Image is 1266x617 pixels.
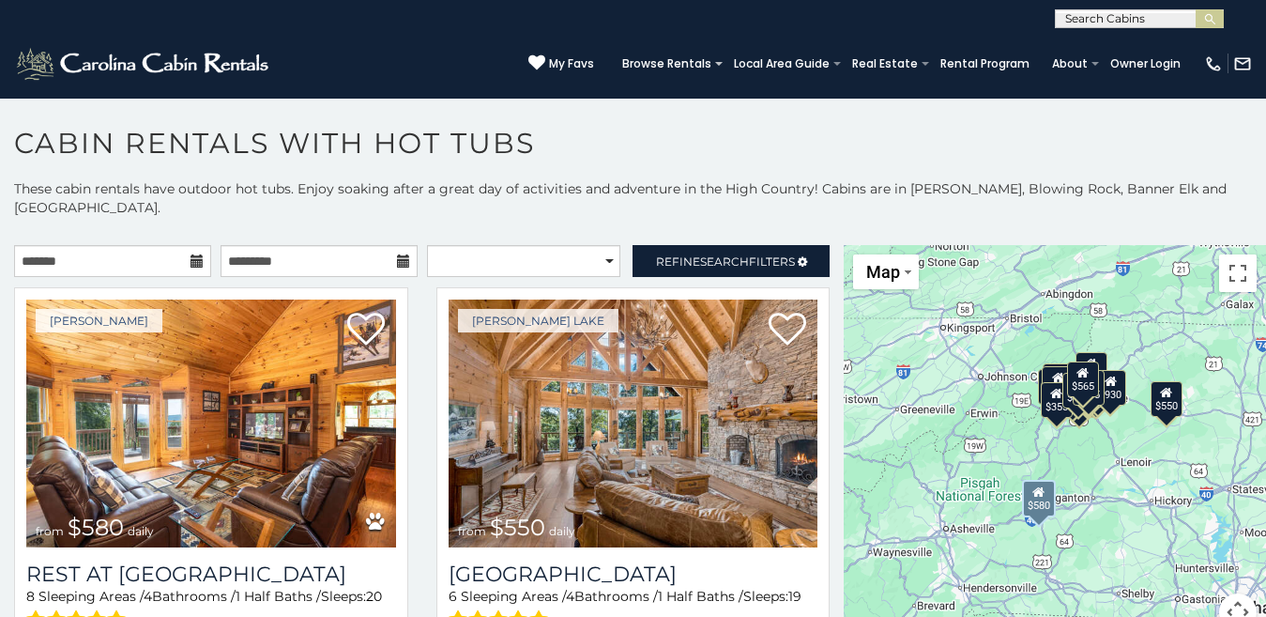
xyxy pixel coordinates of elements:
[458,524,486,538] span: from
[1022,479,1056,517] div: $580
[931,51,1039,77] a: Rental Program
[449,300,818,548] a: Lake Haven Lodge from $550 daily
[725,51,839,77] a: Local Area Guide
[449,300,818,548] img: Lake Haven Lodge
[1062,373,1094,409] div: $485
[1067,362,1099,397] div: $565
[613,51,721,77] a: Browse Rentals
[633,245,830,277] a: RefineSearchFilters
[1063,381,1095,417] div: $375
[1075,351,1107,387] div: $525
[26,588,35,605] span: 8
[449,562,818,587] a: [GEOGRAPHIC_DATA]
[144,588,152,605] span: 4
[449,562,818,587] h3: Lake Haven Lodge
[1043,51,1097,77] a: About
[490,514,545,541] span: $550
[658,588,743,605] span: 1 Half Baths /
[347,311,385,350] a: Add to favorites
[1073,370,1105,406] div: $395
[528,54,594,73] a: My Favs
[549,55,594,72] span: My Favs
[853,255,919,289] button: Change map style
[866,262,900,282] span: Map
[1204,54,1223,73] img: phone-regular-white.png
[1081,373,1113,409] div: $695
[26,300,396,548] img: Rest at Mountain Crest
[1219,255,1257,292] button: Toggle fullscreen view
[36,309,162,332] a: [PERSON_NAME]
[458,309,618,332] a: [PERSON_NAME] Lake
[1094,370,1126,406] div: $930
[566,588,574,605] span: 4
[1041,381,1073,417] div: $355
[26,300,396,548] a: Rest at Mountain Crest from $580 daily
[1039,368,1071,404] div: $650
[788,588,801,605] span: 19
[26,562,396,587] h3: Rest at Mountain Crest
[68,514,124,541] span: $580
[128,524,154,538] span: daily
[449,588,457,605] span: 6
[26,562,396,587] a: Rest at [GEOGRAPHIC_DATA]
[769,311,806,350] a: Add to favorites
[1045,365,1076,401] div: $230
[1043,366,1075,402] div: $395
[1057,376,1089,411] div: $330
[1233,54,1252,73] img: mail-regular-white.png
[843,51,927,77] a: Real Estate
[36,524,64,538] span: from
[700,255,749,269] span: Search
[1151,380,1182,416] div: $550
[236,588,321,605] span: 1 Half Baths /
[549,524,575,538] span: daily
[366,588,382,605] span: 20
[14,45,274,83] img: White-1-2.png
[1043,362,1075,398] div: $310
[1101,51,1190,77] a: Owner Login
[656,255,795,269] span: Refine Filters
